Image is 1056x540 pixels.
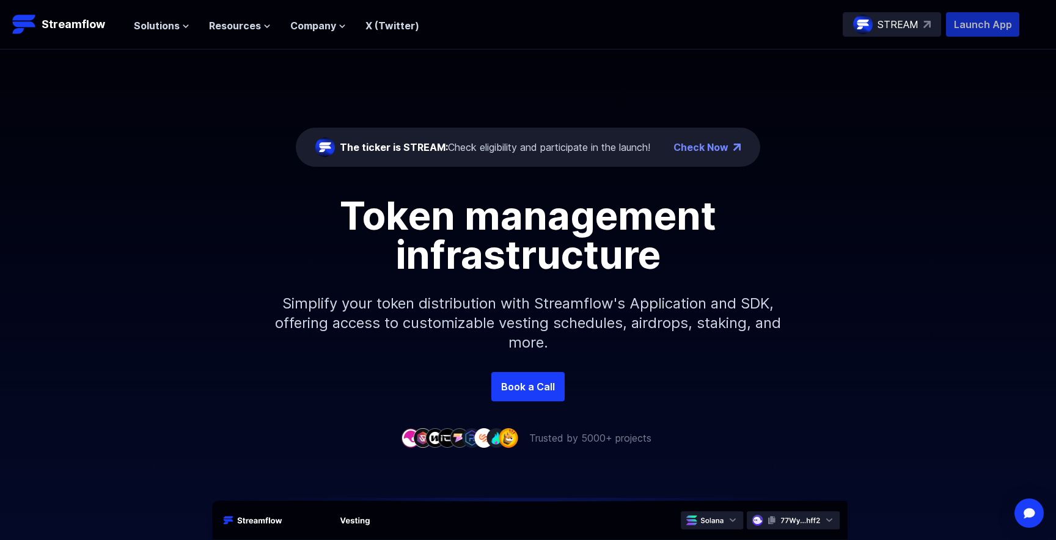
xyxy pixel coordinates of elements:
a: X (Twitter) [365,20,419,32]
img: company-8 [486,428,506,447]
img: company-4 [438,428,457,447]
button: Company [290,18,346,33]
img: streamflow-logo-circle.png [853,15,873,34]
div: Check eligibility and participate in the launch! [340,140,650,155]
img: company-2 [413,428,433,447]
span: Resources [209,18,261,33]
span: Company [290,18,336,33]
img: top-right-arrow.svg [923,21,931,28]
span: The ticker is STREAM: [340,141,448,153]
img: Streamflow Logo [12,12,37,37]
p: Simplify your token distribution with Streamflow's Application and SDK, offering access to custom... [265,274,791,372]
img: company-6 [462,428,482,447]
p: Trusted by 5000+ projects [529,431,651,445]
a: Streamflow [12,12,122,37]
a: Check Now [673,140,728,155]
img: company-1 [401,428,420,447]
img: streamflow-logo-circle.png [315,137,335,157]
span: Solutions [134,18,180,33]
button: Resources [209,18,271,33]
button: Solutions [134,18,189,33]
p: STREAM [878,17,919,32]
div: Open Intercom Messenger [1014,498,1044,528]
p: Streamflow [42,16,105,33]
h1: Token management infrastructure [253,196,803,274]
img: company-3 [425,428,445,447]
a: STREAM [843,12,941,37]
button: Launch App [946,12,1019,37]
img: top-right-arrow.png [733,144,741,151]
img: company-5 [450,428,469,447]
img: company-9 [499,428,518,447]
img: company-7 [474,428,494,447]
a: Book a Call [491,372,565,401]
